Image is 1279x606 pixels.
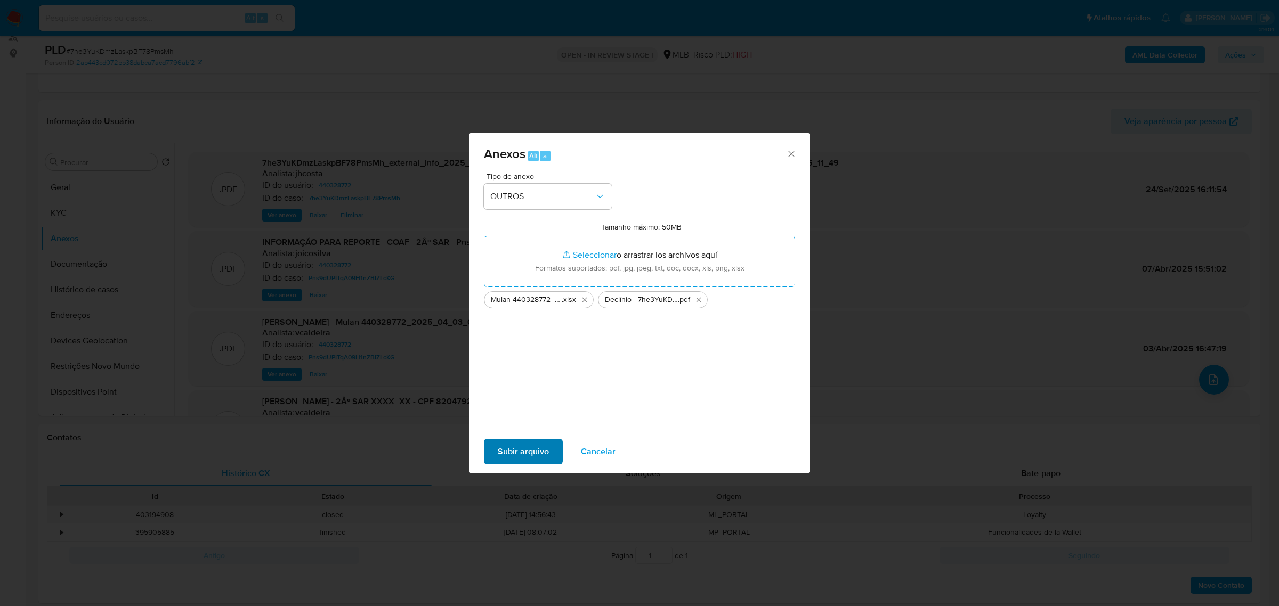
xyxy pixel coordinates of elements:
span: Anexos [484,144,525,163]
button: Cerrar [786,149,796,158]
span: Cancelar [581,440,616,463]
button: Eliminar Mulan 440328772_2025_09_24_10_11_07 (1).xlsx [578,293,591,306]
span: Mulan 440328772_2025_09_24_10_11_07 (1) [491,294,562,305]
span: OUTROS [490,191,595,202]
span: Tipo de anexo [487,173,614,180]
button: Eliminar Declínio - 7he3YuKDmzLaskpBF78PmsMh - CPF 82047928320 - ABRAHAO MEDEIROS DE ALENCAR.pdf [692,293,705,306]
span: Alt [529,151,538,161]
button: Subir arquivo [484,439,563,464]
span: a [543,151,547,161]
span: .pdf [678,294,690,305]
label: Tamanho máximo: 50MB [601,222,682,232]
span: Subir arquivo [498,440,549,463]
ul: Archivos seleccionados [484,287,795,308]
button: Cancelar [567,439,629,464]
span: .xlsx [562,294,576,305]
span: Declínio - 7he3YuKDmzLaskpBF78PmsMh - CPF 82047928320 - [PERSON_NAME] [PERSON_NAME] [605,294,678,305]
button: OUTROS [484,184,612,209]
